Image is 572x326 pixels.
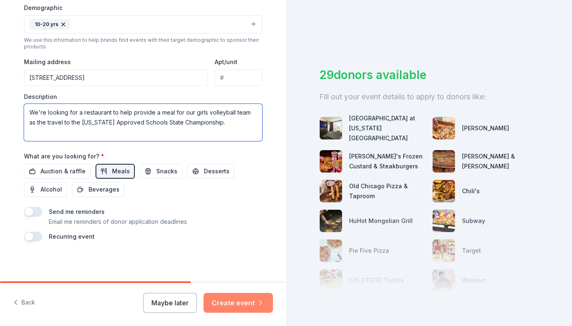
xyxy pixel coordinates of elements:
[24,70,208,86] input: Enter a US address
[204,166,230,176] span: Desserts
[320,150,342,173] img: photo for Freddy's Frozen Custard & Steakburgers
[96,164,135,179] button: Meals
[89,185,120,194] span: Beverages
[215,58,237,66] label: Apt/unit
[349,181,426,201] div: Old Chicago Pizza & Taproom
[319,66,539,84] div: 29 donors available
[13,294,35,312] button: Back
[140,164,182,179] button: Snacks
[320,117,342,139] img: photo for Hollywood Casino at Kansas Speedway
[72,182,124,197] button: Beverages
[462,186,480,196] div: Chili's
[433,180,455,202] img: photo for Chili's
[24,4,62,12] label: Demographic
[215,70,262,86] input: #
[433,150,455,173] img: photo for Sam & Louie's
[29,19,70,30] div: 10-20 yrs
[24,164,91,179] button: Auction & raffle
[112,166,130,176] span: Meals
[49,217,187,227] p: Email me reminders of donor application deadlines
[433,117,455,139] img: photo for Casey's
[24,152,104,161] label: What are you looking for?
[41,185,62,194] span: Alcohol
[203,293,273,313] button: Create event
[349,113,426,143] div: [GEOGRAPHIC_DATA] at [US_STATE][GEOGRAPHIC_DATA]
[462,151,539,171] div: [PERSON_NAME] & [PERSON_NAME]
[319,90,539,103] div: Fill out your event details to apply to donors like:
[349,151,426,171] div: [PERSON_NAME]'s Frozen Custard & Steakburgers
[320,180,342,202] img: photo for Old Chicago Pizza & Taproom
[41,166,86,176] span: Auction & raffle
[187,164,235,179] button: Desserts
[49,208,105,215] label: Send me reminders
[24,15,262,34] button: 10-20 yrs
[24,37,262,50] div: We use this information to help brands find events with their target demographic to sponsor their...
[24,182,67,197] button: Alcohol
[24,93,57,101] label: Description
[24,104,262,141] textarea: We're looking for a restaurant to help provide a meal for our girls volleyball team as the travel...
[49,233,95,240] label: Recurring event
[156,166,177,176] span: Snacks
[462,123,509,133] div: [PERSON_NAME]
[24,58,71,66] label: Mailing address
[143,293,197,313] button: Maybe later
